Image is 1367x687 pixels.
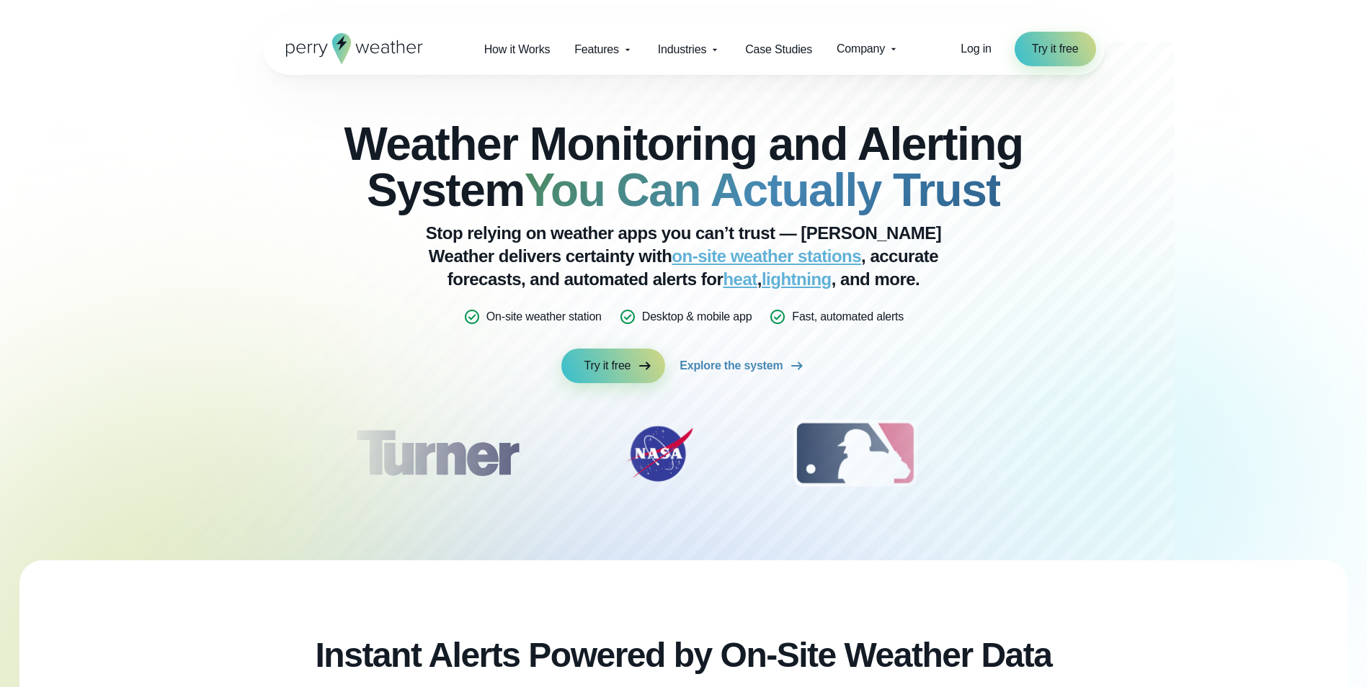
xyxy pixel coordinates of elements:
[316,635,1052,675] h2: Instant Alerts Powered by On-Site Weather Data
[961,40,991,58] a: Log in
[723,269,757,289] a: heat
[574,41,619,58] span: Features
[484,41,551,58] span: How it Works
[334,418,539,490] div: 1 of 12
[584,357,631,374] span: Try it free
[486,308,602,325] p: On-site weather station
[837,40,885,58] span: Company
[680,357,783,374] span: Explore the system
[961,42,991,55] span: Log in
[658,41,706,58] span: Industries
[1000,418,1116,490] img: PGA.svg
[1032,40,1079,58] span: Try it free
[472,35,563,64] a: How it Works
[609,418,710,490] div: 2 of 12
[335,418,1033,497] div: slideshow
[525,164,1000,216] strong: You Can Actually Trust
[745,41,812,58] span: Case Studies
[762,269,832,289] a: lightning
[1000,418,1116,490] div: 4 of 12
[335,121,1033,213] h2: Weather Monitoring and Alerting System
[396,222,972,291] p: Stop relying on weather apps you can’t trust — [PERSON_NAME] Weather delivers certainty with , ac...
[672,246,861,266] a: on-site weather stations
[792,308,904,325] p: Fast, automated alerts
[561,349,666,383] a: Try it free
[609,418,710,490] img: NASA.svg
[779,418,931,490] div: 3 of 12
[334,418,539,490] img: Turner-Construction_1.svg
[680,349,806,383] a: Explore the system
[1015,32,1096,66] a: Try it free
[779,418,931,490] img: MLB.svg
[733,35,824,64] a: Case Studies
[642,308,752,325] p: Desktop & mobile app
